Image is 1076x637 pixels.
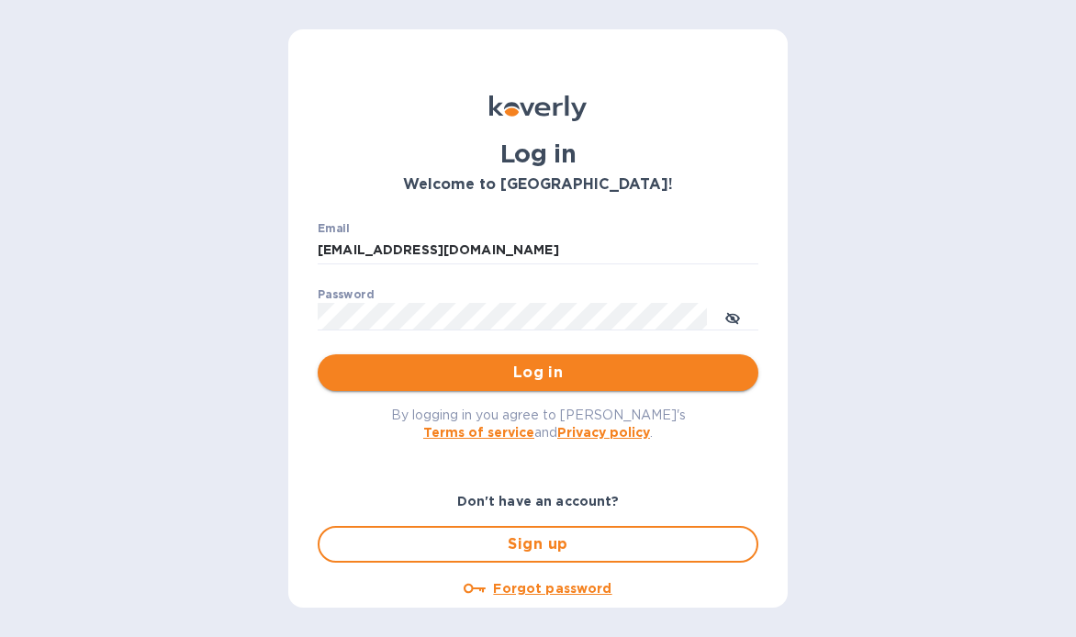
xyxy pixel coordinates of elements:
[332,362,744,384] span: Log in
[318,224,350,235] label: Email
[318,354,758,391] button: Log in
[714,298,751,335] button: toggle password visibility
[493,581,611,596] u: Forgot password
[423,425,534,440] a: Terms of service
[334,533,742,555] span: Sign up
[457,494,620,508] b: Don't have an account?
[391,408,686,440] span: By logging in you agree to [PERSON_NAME]'s and .
[318,176,758,194] h3: Welcome to [GEOGRAPHIC_DATA]!
[318,526,758,563] button: Sign up
[557,425,650,440] a: Privacy policy
[318,237,758,264] input: Enter email address
[318,140,758,169] h1: Log in
[318,290,374,301] label: Password
[489,95,587,121] img: Koverly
